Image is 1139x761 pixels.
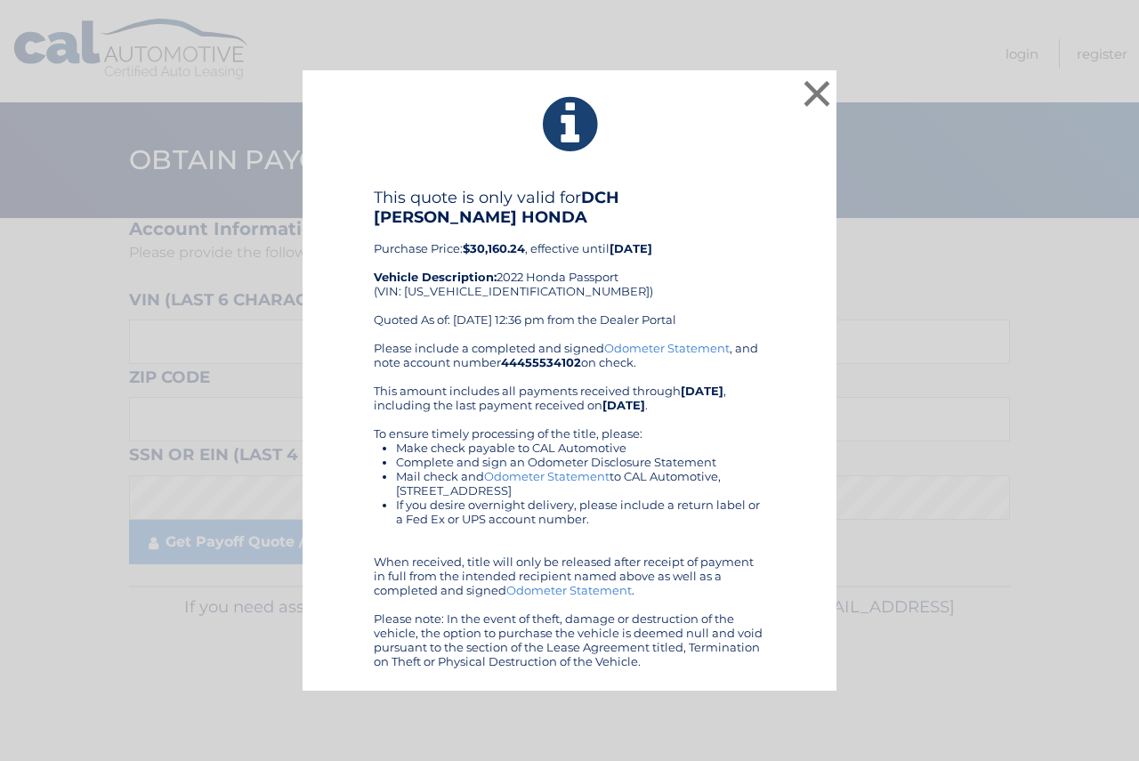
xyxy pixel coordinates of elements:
[484,469,610,483] a: Odometer Statement
[799,76,835,111] button: ×
[396,441,765,455] li: Make check payable to CAL Automotive
[501,355,581,369] b: 44455534102
[374,188,619,227] b: DCH [PERSON_NAME] HONDA
[604,341,730,355] a: Odometer Statement
[681,384,723,398] b: [DATE]
[396,455,765,469] li: Complete and sign an Odometer Disclosure Statement
[374,188,765,227] h4: This quote is only valid for
[506,583,632,597] a: Odometer Statement
[602,398,645,412] b: [DATE]
[374,188,765,341] div: Purchase Price: , effective until 2022 Honda Passport (VIN: [US_VEHICLE_IDENTIFICATION_NUMBER]) Q...
[396,498,765,526] li: If you desire overnight delivery, please include a return label or a Fed Ex or UPS account number.
[396,469,765,498] li: Mail check and to CAL Automotive, [STREET_ADDRESS]
[463,241,525,255] b: $30,160.24
[610,241,652,255] b: [DATE]
[374,341,765,668] div: Please include a completed and signed , and note account number on check. This amount includes al...
[374,270,497,284] strong: Vehicle Description:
